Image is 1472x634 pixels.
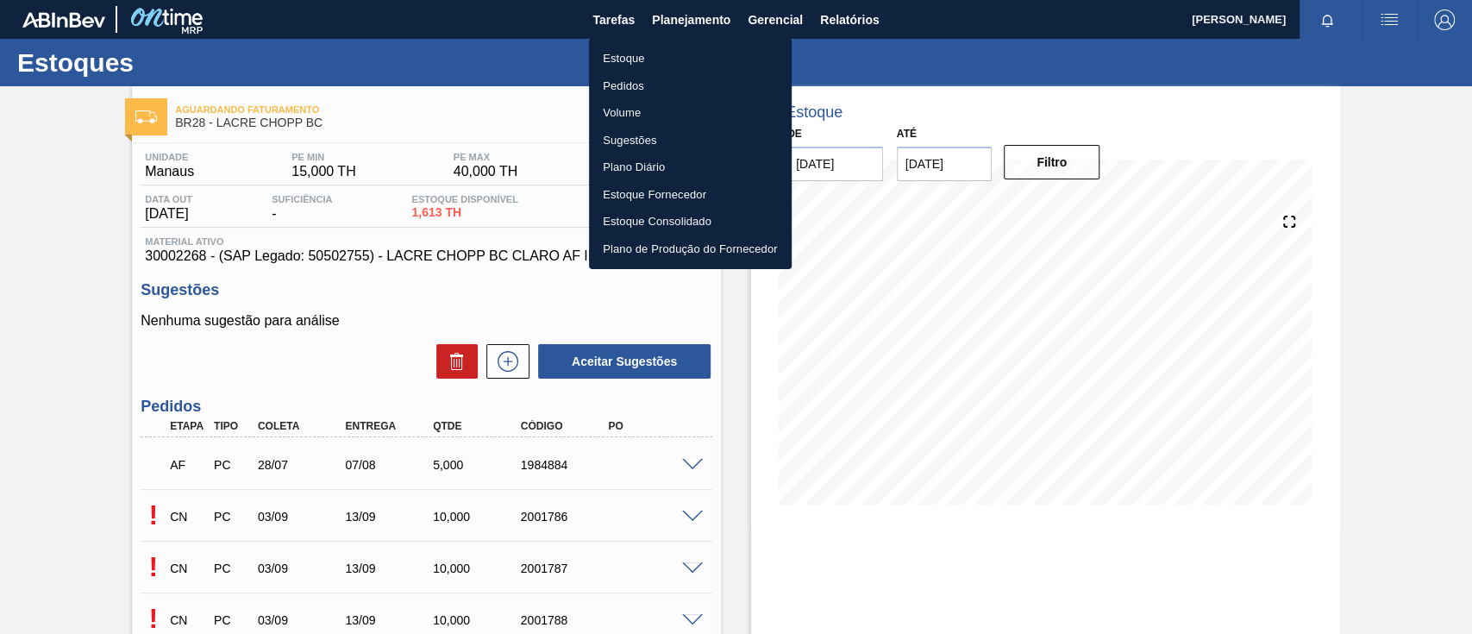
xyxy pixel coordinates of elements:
[589,154,792,181] a: Plano Diário
[589,99,792,127] a: Volume
[589,181,792,209] a: Estoque Fornecedor
[589,72,792,100] a: Pedidos
[589,45,792,72] a: Estoque
[589,127,792,154] a: Sugestões
[589,235,792,263] a: Plano de Produção do Fornecedor
[589,208,792,235] a: Estoque Consolidado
